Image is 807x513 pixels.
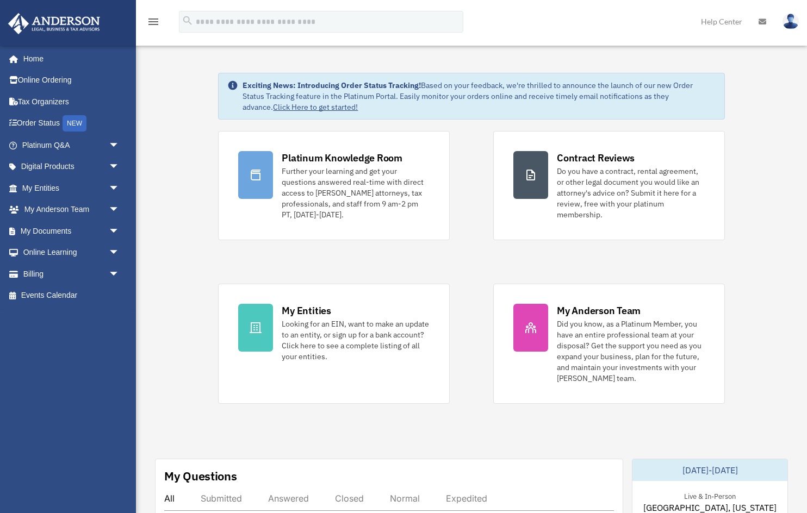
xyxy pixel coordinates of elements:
[282,304,331,317] div: My Entities
[243,80,421,90] strong: Exciting News: Introducing Order Status Tracking!
[109,177,131,199] span: arrow_drop_down
[632,459,787,481] div: [DATE]-[DATE]
[109,199,131,221] span: arrow_drop_down
[446,493,487,504] div: Expedited
[390,493,420,504] div: Normal
[268,493,309,504] div: Answered
[8,70,136,91] a: Online Ordering
[273,102,358,112] a: Click Here to get started!
[8,263,136,285] a: Billingarrow_drop_down
[8,285,136,306] a: Events Calendar
[164,493,175,504] div: All
[282,318,430,362] div: Looking for an EIN, want to make an update to an entity, or sign up for a bank account? Click her...
[8,242,136,264] a: Online Learningarrow_drop_down
[5,13,103,34] img: Anderson Advisors Platinum Portal
[109,263,131,285] span: arrow_drop_down
[675,490,744,501] div: Live & In-Person
[493,131,725,240] a: Contract Reviews Do you have a contract, rental agreement, or other legal document you would like...
[8,199,136,221] a: My Anderson Teamarrow_drop_down
[8,112,136,135] a: Order StatusNEW
[8,134,136,156] a: Platinum Q&Aarrow_drop_down
[147,19,160,28] a: menu
[557,304,641,317] div: My Anderson Team
[8,156,136,178] a: Digital Productsarrow_drop_down
[218,131,450,240] a: Platinum Knowledge Room Further your learning and get your questions answered real-time with dire...
[282,166,430,220] div: Further your learning and get your questions answered real-time with direct access to [PERSON_NAM...
[109,156,131,178] span: arrow_drop_down
[282,151,402,165] div: Platinum Knowledge Room
[109,220,131,242] span: arrow_drop_down
[557,151,635,165] div: Contract Reviews
[182,15,194,27] i: search
[335,493,364,504] div: Closed
[243,80,715,112] div: Based on your feedback, we're thrilled to announce the launch of our new Order Status Tracking fe...
[109,242,131,264] span: arrow_drop_down
[557,318,705,384] div: Did you know, as a Platinum Member, you have an entire professional team at your disposal? Get th...
[557,166,705,220] div: Do you have a contract, rental agreement, or other legal document you would like an attorney's ad...
[63,115,86,132] div: NEW
[8,48,131,70] a: Home
[8,91,136,112] a: Tax Organizers
[218,284,450,404] a: My Entities Looking for an EIN, want to make an update to an entity, or sign up for a bank accoun...
[8,220,136,242] a: My Documentsarrow_drop_down
[147,15,160,28] i: menu
[164,468,237,484] div: My Questions
[109,134,131,157] span: arrow_drop_down
[8,177,136,199] a: My Entitiesarrow_drop_down
[493,284,725,404] a: My Anderson Team Did you know, as a Platinum Member, you have an entire professional team at your...
[201,493,242,504] div: Submitted
[783,14,799,29] img: User Pic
